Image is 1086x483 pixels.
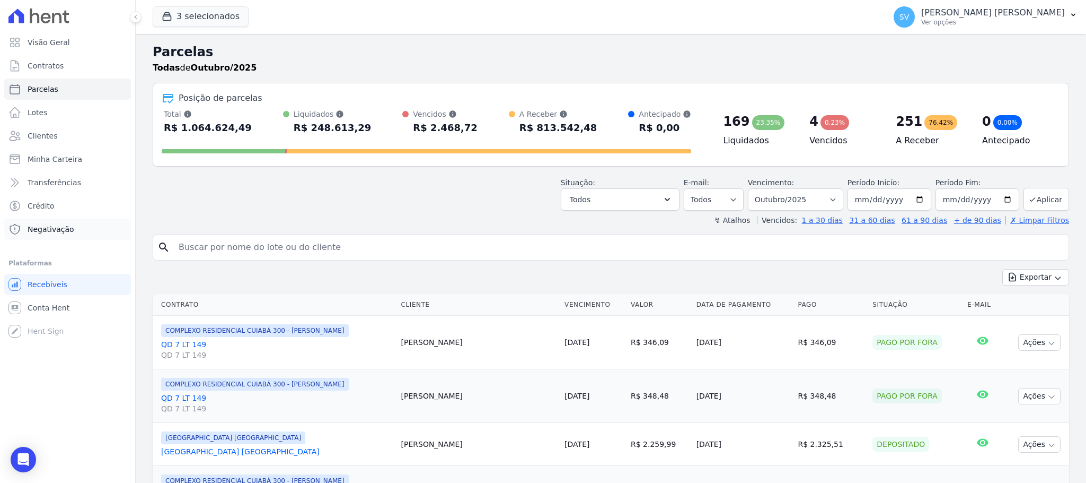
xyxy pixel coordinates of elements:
[153,42,1069,62] h2: Parcelas
[28,154,82,165] span: Minha Carteira
[1005,216,1069,225] a: ✗ Limpar Filtros
[849,216,895,225] a: 31 a 60 dias
[397,423,561,466] td: [PERSON_NAME]
[161,446,393,457] a: [GEOGRAPHIC_DATA] [GEOGRAPHIC_DATA]
[752,115,785,130] div: 23,35%
[868,294,963,316] th: Situação
[963,294,1002,316] th: E-mail
[4,297,131,318] a: Conta Hent
[161,350,393,360] span: QD 7 LT 149
[157,241,170,254] i: search
[692,316,794,369] td: [DATE]
[899,13,909,21] span: SV
[626,369,692,423] td: R$ 348,48
[924,115,957,130] div: 76,42%
[1023,188,1069,211] button: Aplicar
[28,279,67,290] span: Recebíveis
[28,201,55,211] span: Crédito
[1002,269,1069,286] button: Exportar
[872,389,942,403] div: Pago por fora
[28,107,48,118] span: Lotes
[982,134,1052,147] h4: Antecipado
[294,119,372,136] div: R$ 248.613,29
[872,335,942,350] div: Pago por fora
[153,63,180,73] strong: Todas
[4,102,131,123] a: Lotes
[564,338,589,347] a: [DATE]
[28,224,74,235] span: Negativação
[793,369,868,423] td: R$ 348,48
[4,125,131,146] a: Clientes
[153,6,249,27] button: 3 selecionados
[397,294,561,316] th: Cliente
[28,131,57,141] span: Clientes
[626,316,692,369] td: R$ 346,09
[872,437,929,452] div: Depositado
[164,119,252,136] div: R$ 1.064.624,49
[1018,334,1061,351] button: Ações
[519,109,597,119] div: A Receber
[294,109,372,119] div: Liquidados
[519,119,597,136] div: R$ 813.542,48
[639,109,691,119] div: Antecipado
[954,216,1001,225] a: + de 90 dias
[4,172,131,193] a: Transferências
[802,216,843,225] a: 1 a 30 dias
[4,79,131,100] a: Parcelas
[757,216,797,225] label: Vencidos:
[397,316,561,369] td: [PERSON_NAME]
[935,177,1019,188] label: Período Fim:
[179,92,262,105] div: Posição de parcelas
[847,178,899,187] label: Período Inicío:
[161,378,349,391] span: COMPLEXO RESIDENCIAL CUIABÁ 300 - [PERSON_NAME]
[4,55,131,76] a: Contratos
[153,62,257,74] p: de
[4,195,131,217] a: Crédito
[885,2,1086,32] button: SV [PERSON_NAME] [PERSON_NAME] Ver opções
[161,339,393,360] a: QD 7 LT 149QD 7 LT 149
[397,369,561,423] td: [PERSON_NAME]
[28,303,69,313] span: Conta Hent
[161,403,393,414] span: QD 7 LT 149
[626,294,692,316] th: Valor
[626,423,692,466] td: R$ 2.259,99
[809,113,818,130] div: 4
[4,219,131,240] a: Negativação
[1018,388,1061,404] button: Ações
[793,294,868,316] th: Pago
[561,178,595,187] label: Situação:
[561,188,679,211] button: Todos
[161,393,393,414] a: QD 7 LT 149QD 7 LT 149
[164,109,252,119] div: Total
[413,119,477,136] div: R$ 2.468,72
[793,316,868,369] td: R$ 346,09
[921,7,1065,18] p: [PERSON_NAME] [PERSON_NAME]
[28,61,64,71] span: Contratos
[564,392,589,400] a: [DATE]
[1018,436,1061,453] button: Ações
[161,324,349,337] span: COMPLEXO RESIDENCIAL CUIABÁ 300 - [PERSON_NAME]
[153,294,397,316] th: Contrato
[564,440,589,448] a: [DATE]
[28,84,58,94] span: Parcelas
[692,369,794,423] td: [DATE]
[993,115,1022,130] div: 0,00%
[639,119,691,136] div: R$ 0,00
[748,178,794,187] label: Vencimento:
[4,149,131,170] a: Minha Carteira
[723,113,749,130] div: 169
[161,432,305,444] span: [GEOGRAPHIC_DATA] [GEOGRAPHIC_DATA]
[793,423,868,466] td: R$ 2.325,51
[172,237,1064,258] input: Buscar por nome do lote ou do cliente
[4,32,131,53] a: Visão Geral
[896,134,965,147] h4: A Receber
[692,294,794,316] th: Data de Pagamento
[11,447,36,472] div: Open Intercom Messenger
[921,18,1065,27] p: Ver opções
[28,177,81,188] span: Transferências
[820,115,849,130] div: 0,23%
[8,257,127,270] div: Plataformas
[684,178,710,187] label: E-mail:
[714,216,750,225] label: ↯ Atalhos
[692,423,794,466] td: [DATE]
